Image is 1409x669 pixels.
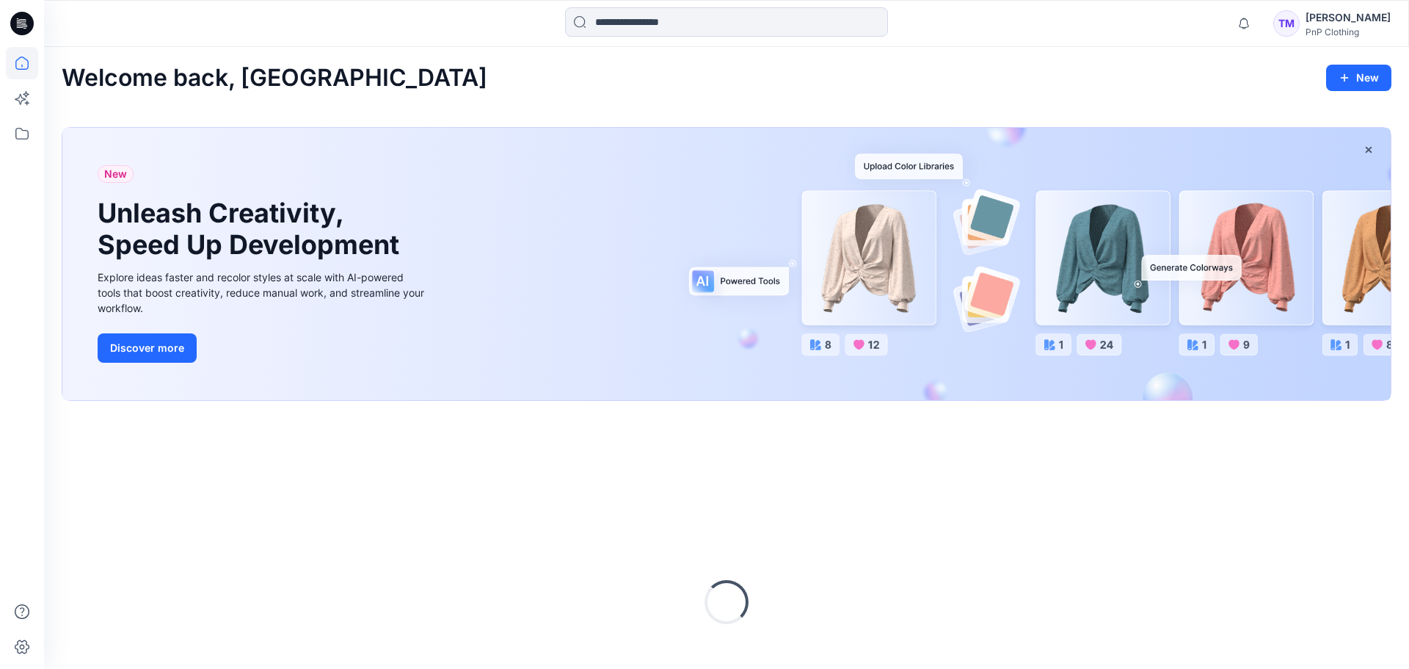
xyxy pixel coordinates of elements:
[1326,65,1391,91] button: New
[98,333,197,363] button: Discover more
[98,270,428,316] div: Explore ideas faster and recolor styles at scale with AI-powered tools that boost creativity, red...
[98,198,406,261] h1: Unleash Creativity, Speed Up Development
[1273,10,1300,37] div: TM
[104,165,127,183] span: New
[62,65,487,92] h2: Welcome back, [GEOGRAPHIC_DATA]
[98,333,428,363] a: Discover more
[1306,26,1391,37] div: PnP Clothing
[1306,9,1391,26] div: [PERSON_NAME]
